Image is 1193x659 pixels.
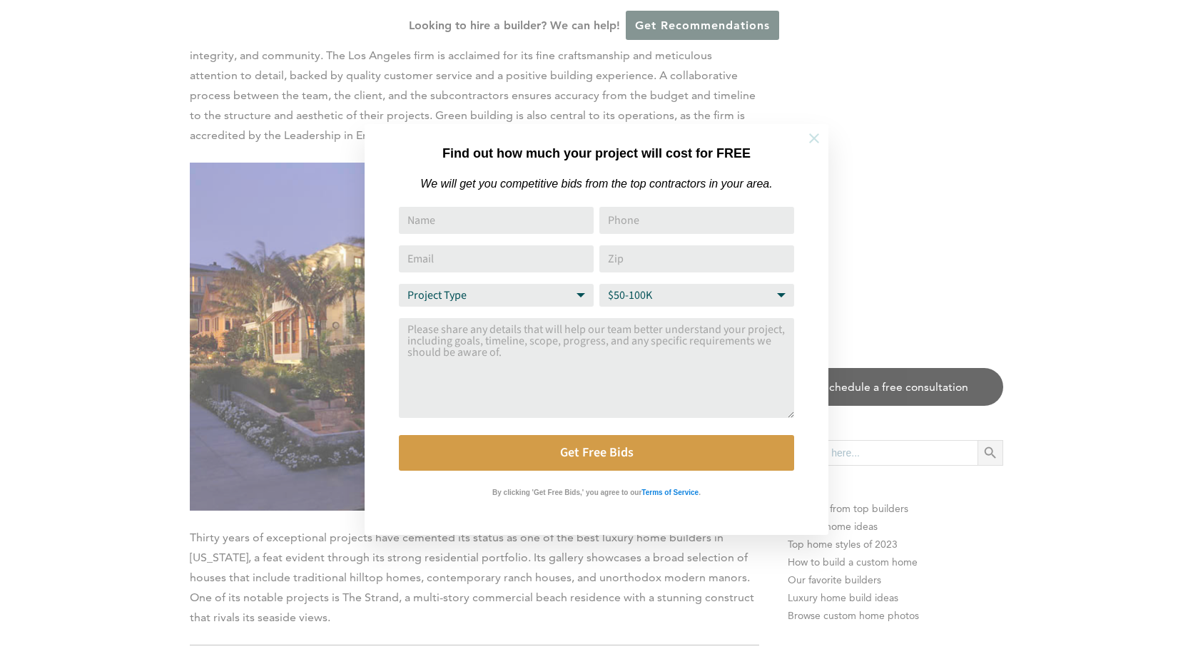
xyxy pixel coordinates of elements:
[399,207,594,234] input: Name
[641,485,699,497] a: Terms of Service
[442,146,751,160] strong: Find out how much your project will cost for FREE
[399,435,794,471] button: Get Free Bids
[599,207,794,234] input: Phone
[420,178,772,190] em: We will get you competitive bids from the top contractors in your area.
[399,284,594,307] select: Project Type
[399,245,594,272] input: Email Address
[599,245,794,272] input: Zip
[599,284,794,307] select: Budget Range
[492,489,641,496] strong: By clicking 'Get Free Bids,' you agree to our
[641,489,699,496] strong: Terms of Service
[399,318,794,418] textarea: Comment or Message
[789,113,839,163] button: Close
[699,489,701,496] strong: .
